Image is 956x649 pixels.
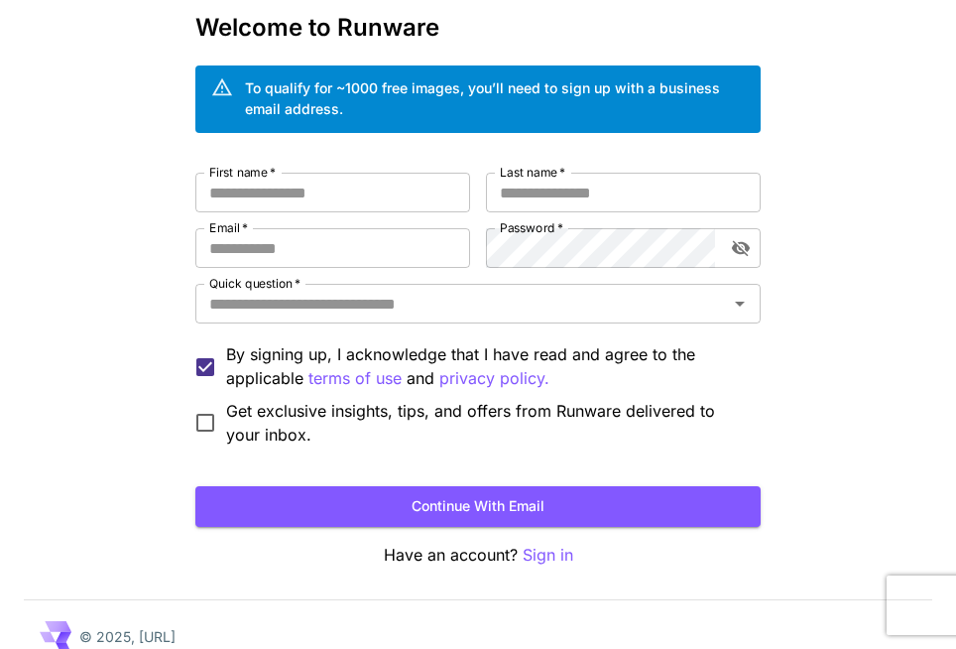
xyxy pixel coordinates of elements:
p: privacy policy. [439,366,549,391]
label: Quick question [209,275,300,292]
div: To qualify for ~1000 free images, you’ll need to sign up with a business email address. [245,77,745,119]
button: Sign in [523,543,573,568]
button: By signing up, I acknowledge that I have read and agree to the applicable terms of use and [439,366,549,391]
label: Password [500,219,563,236]
label: Last name [500,164,565,181]
p: terms of use [308,366,402,391]
p: Have an account? [195,543,761,568]
h3: Welcome to Runware [195,14,761,42]
span: Get exclusive insights, tips, and offers from Runware delivered to your inbox. [226,399,745,447]
button: Continue with email [195,486,761,527]
p: © 2025, [URL] [79,626,176,647]
button: By signing up, I acknowledge that I have read and agree to the applicable and privacy policy. [308,366,402,391]
button: Open [726,290,754,318]
button: toggle password visibility [723,230,759,266]
p: By signing up, I acknowledge that I have read and agree to the applicable and [226,342,745,391]
label: Email [209,219,248,236]
label: First name [209,164,276,181]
